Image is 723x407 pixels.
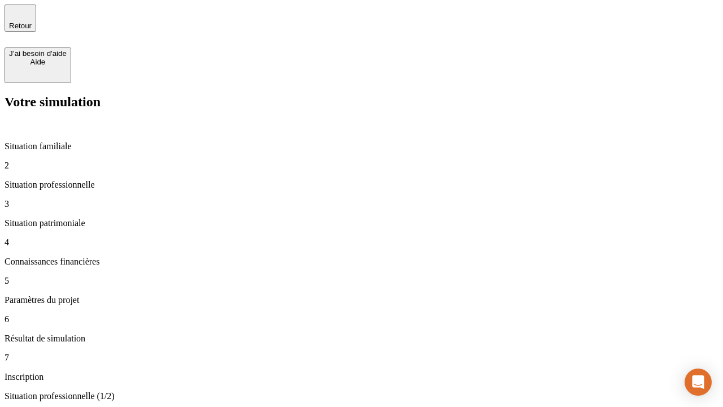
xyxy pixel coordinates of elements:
p: 2 [5,161,718,171]
div: J’ai besoin d'aide [9,49,67,58]
p: 7 [5,353,718,363]
p: 5 [5,276,718,286]
p: 4 [5,237,718,248]
p: 6 [5,314,718,324]
p: Situation professionnelle [5,180,718,190]
div: Open Intercom Messenger [685,369,712,396]
p: Situation familiale [5,141,718,151]
p: Situation patrimoniale [5,218,718,228]
p: Inscription [5,372,718,382]
button: Retour [5,5,36,32]
p: Situation professionnelle (1/2) [5,391,718,401]
span: Retour [9,21,32,30]
p: Résultat de simulation [5,334,718,344]
p: Paramètres du projet [5,295,718,305]
h2: Votre simulation [5,94,718,110]
button: J’ai besoin d'aideAide [5,47,71,83]
p: Connaissances financières [5,257,718,267]
p: 3 [5,199,718,209]
div: Aide [9,58,67,66]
